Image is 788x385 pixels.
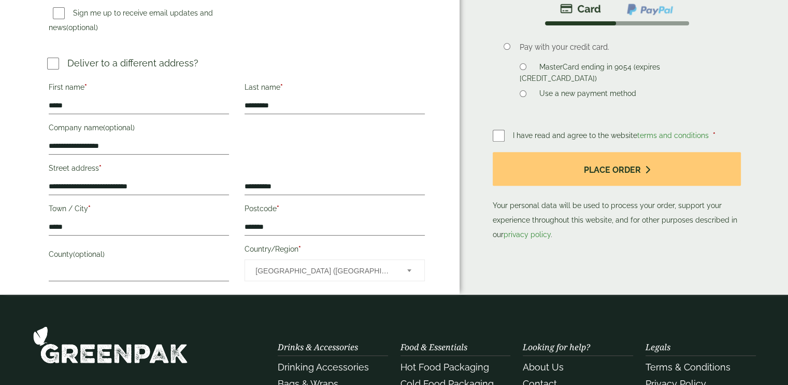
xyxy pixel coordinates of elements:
[278,362,369,373] a: Drinking Accessories
[280,83,283,91] abbr: required
[646,362,730,373] a: Terms & Conditions
[535,89,640,101] label: Use a new payment method
[245,201,425,219] label: Postcode
[245,259,425,281] span: Country/Region
[67,56,198,70] p: Deliver to a different address?
[255,260,393,282] span: United Kingdom (UK)
[49,201,229,219] label: Town / City
[626,3,674,16] img: ppcp-gateway.png
[49,161,229,178] label: Street address
[523,362,564,373] a: About Us
[520,63,660,86] label: MasterCard ending in 9054 (expires [CREDIT_CARD_DATA])
[53,7,65,19] input: Sign me up to receive email updates and news(optional)
[504,230,551,239] a: privacy policy
[88,204,91,213] abbr: required
[560,3,601,15] img: stripe.png
[103,123,135,132] span: (optional)
[298,245,301,253] abbr: required
[73,250,105,258] span: (optional)
[637,131,709,140] a: terms and conditions
[49,247,229,265] label: County
[513,131,711,140] span: I have read and agree to the website
[277,204,279,213] abbr: required
[33,326,188,364] img: GreenPak Supplies
[520,42,725,53] p: Pay with your credit card.
[49,9,213,35] label: Sign me up to receive email updates and news
[713,131,715,140] abbr: required
[493,152,741,186] button: Place order
[493,152,741,242] p: Your personal data will be used to process your order, support your experience throughout this we...
[84,83,87,91] abbr: required
[245,242,425,259] label: Country/Region
[66,23,98,32] span: (optional)
[49,80,229,98] label: First name
[99,164,102,172] abbr: required
[400,362,489,373] a: Hot Food Packaging
[49,120,229,138] label: Company name
[245,80,425,98] label: Last name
